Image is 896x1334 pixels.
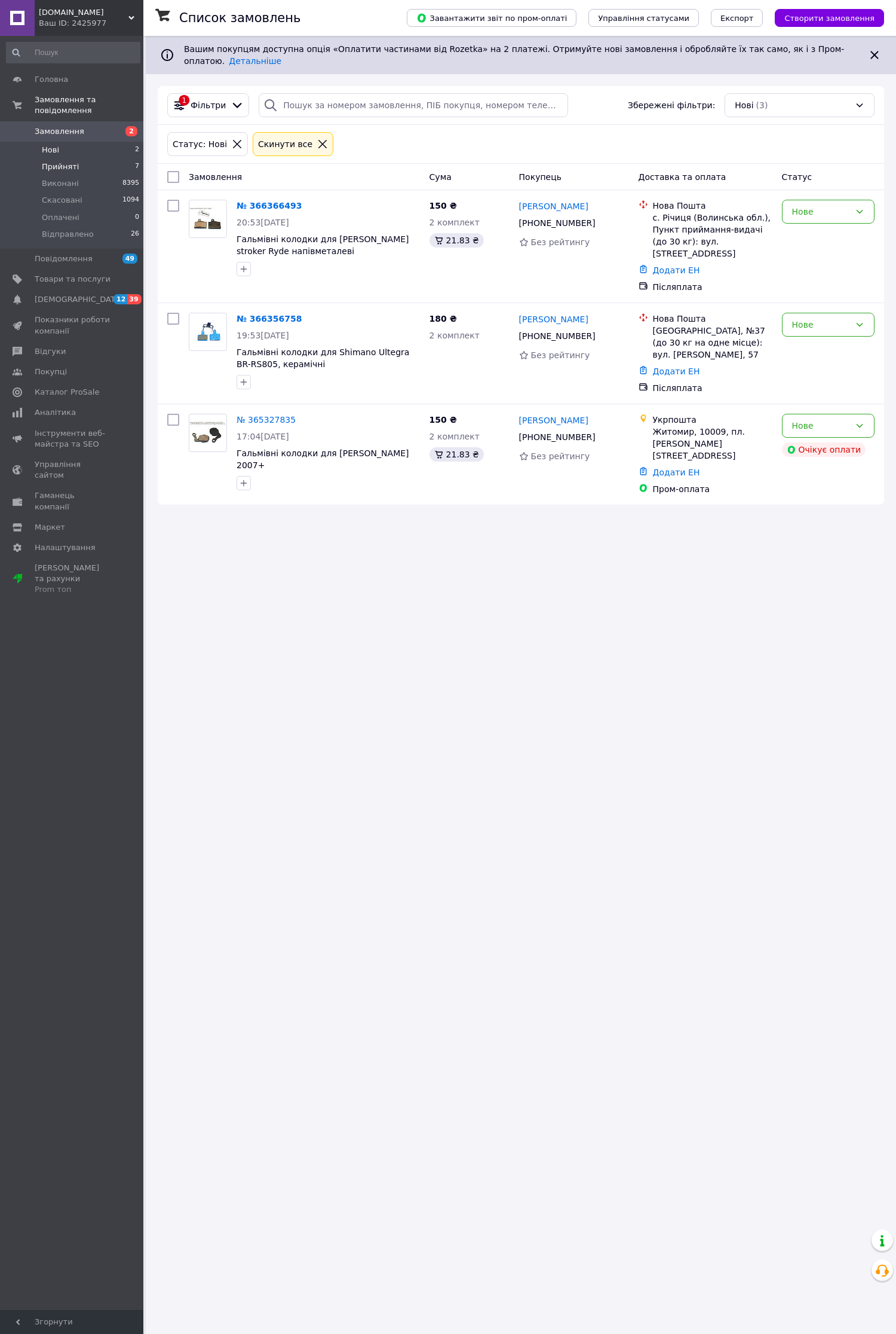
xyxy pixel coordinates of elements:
a: Гальмівні колодки для [PERSON_NAME] stroker Ryde напівметалеві [237,234,409,256]
span: Каталог ProSale [35,387,99,398]
a: Гальмівні колодки для [PERSON_NAME] 2007+ [237,448,409,470]
button: Створити замовлення [775,9,884,27]
a: Створити замовлення [763,13,884,22]
span: 20:53[DATE] [237,218,289,227]
span: Виконані [42,178,79,189]
span: Фільтри [191,99,226,111]
span: Управління сайтом [35,459,111,481]
button: Завантажити звіт по пром-оплаті [407,9,576,27]
div: Післяплата [653,281,772,293]
span: Без рейтингу [531,237,590,247]
div: Нове [792,419,850,432]
span: Доставка та оплата [639,172,726,182]
a: № 366366493 [237,201,302,210]
span: Покупці [35,367,67,377]
div: Нова Пошта [653,200,772,212]
span: 7 [135,161,139,172]
span: Покупець [519,172,561,182]
span: [PHONE_NUMBER] [519,218,596,228]
div: Статус: Нові [170,138,229,151]
span: Вашим покупцям доступна опція «Оплатити частинами від Rozetka» на 2 платежі. Отримуйте нові замов... [184,44,844,66]
a: Детальніше [229,56,281,66]
span: 150 ₴ [429,201,457,210]
input: Пошук за номером замовлення, ПІБ покупця, номером телефону, Email, номером накладної [259,93,567,117]
span: Нові [735,99,753,111]
span: 1094 [122,195,139,206]
span: 150 ₴ [429,415,457,425]
span: 0 [135,212,139,223]
span: Без рейтингу [531,350,590,360]
a: [PERSON_NAME] [519,414,588,426]
span: Відгуки [35,346,66,357]
a: Додати ЕН [653,367,700,376]
div: Післяплата [653,382,772,394]
div: Cкинути все [256,138,315,151]
div: Prom топ [35,584,111,595]
span: Товари та послуги [35,274,111,285]
span: Маркет [35,522,65,533]
span: 2 [135,145,139,155]
span: 12 [113,294,127,304]
span: Аналітика [35,407,76,418]
img: Фото товару [189,421,226,445]
span: Нові [42,145,59,155]
span: Статус [782,172,812,182]
button: Управління статусами [588,9,699,27]
span: Оплачені [42,212,79,223]
a: Додати ЕН [653,265,700,275]
span: 39 [127,294,141,304]
span: 19:53[DATE] [237,331,289,340]
span: 17:04[DATE] [237,432,289,441]
div: Ваш ID: 2425977 [39,18,143,29]
span: Гаманець компанії [35,490,111,512]
div: [GEOGRAPHIC_DATA], №37 (до 30 кг на одне місце): вул. [PERSON_NAME], 57 [653,325,772,361]
span: 2 [125,126,137,136]
a: Додати ЕН [653,468,700,477]
span: Cума [429,172,452,182]
span: 26 [131,229,139,240]
a: № 365327835 [237,415,296,425]
button: Експорт [711,9,763,27]
a: [PERSON_NAME] [519,313,588,325]
span: Прийняті [42,161,79,172]
a: Гальмівні колодки для Shimano Ultegra BR-RS805, керамічні [237,347,409,369]
span: Завантажити звіт по пром-оплаті [416,13,567,23]
span: Показники роботи компанії [35,315,111,336]
span: Замовлення та повідомлення [35,94,143,116]
span: [PHONE_NUMBER] [519,331,596,341]
div: Очікує оплати [782,442,866,457]
span: 2 комплект [429,218,480,227]
div: с. Річиця (Волинська обл.), Пункт приймання-видачі (до 30 кг): вул. [STREET_ADDRESS] [653,212,772,260]
div: 21.83 ₴ [429,447,484,462]
div: Нова Пошта [653,313,772,325]
a: Фото товару [189,313,227,351]
span: 8395 [122,178,139,189]
div: Укрпошта [653,414,772,426]
span: Замовлення [189,172,242,182]
span: 180 ₴ [429,314,457,323]
input: Пошук [6,42,140,63]
span: Експорт [720,14,754,23]
span: Головна [35,74,68,85]
span: Збережені фільтри: [628,99,715,111]
span: Налаштування [35,542,96,553]
span: Управління статусами [598,14,689,23]
span: 2 комплект [429,331,480,340]
div: Пром-оплата [653,483,772,495]
span: [PERSON_NAME] та рахунки [35,563,111,596]
img: Фото товару [189,318,226,346]
div: Нове [792,205,850,218]
span: Створити замовлення [784,14,874,23]
span: [PHONE_NUMBER] [519,432,596,442]
span: Відправлено [42,229,94,240]
span: 49 [122,254,137,264]
a: [PERSON_NAME] [519,200,588,212]
span: (3) [756,100,768,110]
span: Скасовані [42,195,82,206]
span: Customlight.com.ua [39,7,128,18]
img: Фото товару [189,207,226,231]
div: Нове [792,318,850,331]
span: [DEMOGRAPHIC_DATA] [35,294,123,305]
